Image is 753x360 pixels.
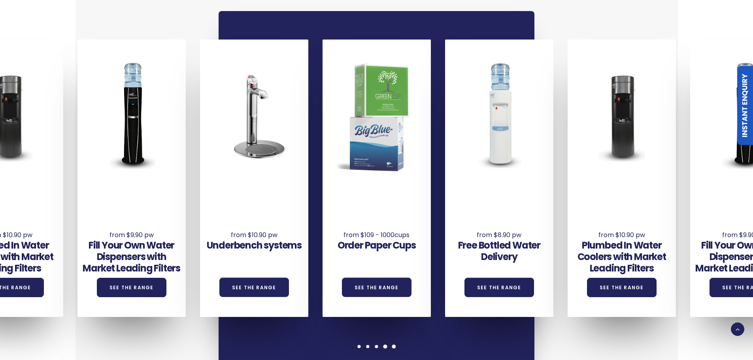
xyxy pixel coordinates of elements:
[83,239,180,275] a: Fill Your Own Water Dispensers with Market Leading Filters
[342,278,411,297] a: See the Range
[587,278,657,297] a: See the Range
[464,278,534,297] a: See the Range
[207,239,302,252] a: Underbench systems
[219,278,289,297] a: See the Range
[737,66,753,145] a: Instant Enquiry
[458,239,540,263] a: Free Bottled Water Delivery
[701,308,742,349] iframe: Chatbot
[338,239,416,252] a: Order Paper Cups
[97,278,166,297] a: See the Range
[577,239,666,275] a: Plumbed In Water Coolers with Market Leading Filters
